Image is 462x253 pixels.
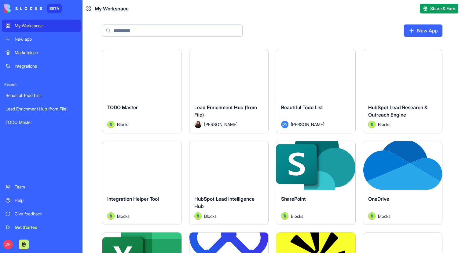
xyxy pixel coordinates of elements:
[204,121,237,128] span: [PERSON_NAME]
[194,121,202,128] img: Avatar
[363,49,443,133] a: HubSpot Lead Research & Outreach EngineAvatarBlocks
[2,20,81,32] a: My Workspace
[2,33,81,45] a: New app
[107,212,115,220] img: Avatar
[368,121,376,128] img: Avatar
[15,63,77,69] div: Integrations
[5,106,77,112] div: Lead Enrichment Hub (from File)
[281,212,288,220] img: Avatar
[2,221,81,233] a: Get Started
[189,49,269,133] a: Lead Enrichment Hub (from File)Avatar[PERSON_NAME]
[2,181,81,193] a: Team
[2,103,81,115] a: Lead Enrichment Hub (from File)
[15,224,77,230] div: Get Started
[404,24,442,37] a: New App
[281,196,306,202] span: SharePoint
[4,4,42,13] img: logo
[378,121,391,128] span: Blocks
[189,141,269,225] a: HubSpot Lead Intelligence HubAvatarBlocks
[2,208,81,220] a: Give feedback
[107,104,138,110] span: TODO Master
[15,197,77,203] div: Help
[102,49,182,133] a: TODO MasterAvatarBlocks
[4,4,62,13] a: BETA
[5,92,77,99] div: Beautiful Todo List
[204,213,217,219] span: Blocks
[15,211,77,217] div: Give feedback
[368,196,389,202] span: OneDrive
[15,50,77,56] div: Marketplace
[430,6,455,12] span: Share & Earn
[194,196,255,209] span: HubSpot Lead Intelligence Hub
[102,141,182,225] a: Integration Helper ToolAvatarBlocks
[2,116,81,128] a: TODO Master
[3,240,13,249] span: DN
[2,47,81,59] a: Marketplace
[281,104,323,110] span: Beautiful Todo List
[117,213,130,219] span: Blocks
[276,49,356,133] a: Beautiful Todo ListDN[PERSON_NAME]
[194,212,202,220] img: Avatar
[378,213,391,219] span: Blocks
[15,184,77,190] div: Team
[95,5,129,12] span: My Workspace
[2,194,81,206] a: Help
[107,121,115,128] img: Avatar
[5,119,77,125] div: TODO Master
[2,82,81,87] span: Recent
[368,212,376,220] img: Avatar
[363,141,443,225] a: OneDriveAvatarBlocks
[15,36,77,42] div: New app
[291,121,324,128] span: [PERSON_NAME]
[2,60,81,72] a: Integrations
[194,104,257,118] span: Lead Enrichment Hub (from File)
[47,4,62,13] div: BETA
[420,4,458,13] button: Share & Earn
[2,89,81,102] a: Beautiful Todo List
[276,141,356,225] a: SharePointAvatarBlocks
[368,104,427,118] span: HubSpot Lead Research & Outreach Engine
[291,213,303,219] span: Blocks
[281,121,288,128] span: DN
[15,23,77,29] div: My Workspace
[107,196,159,202] span: Integration Helper Tool
[117,121,130,128] span: Blocks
